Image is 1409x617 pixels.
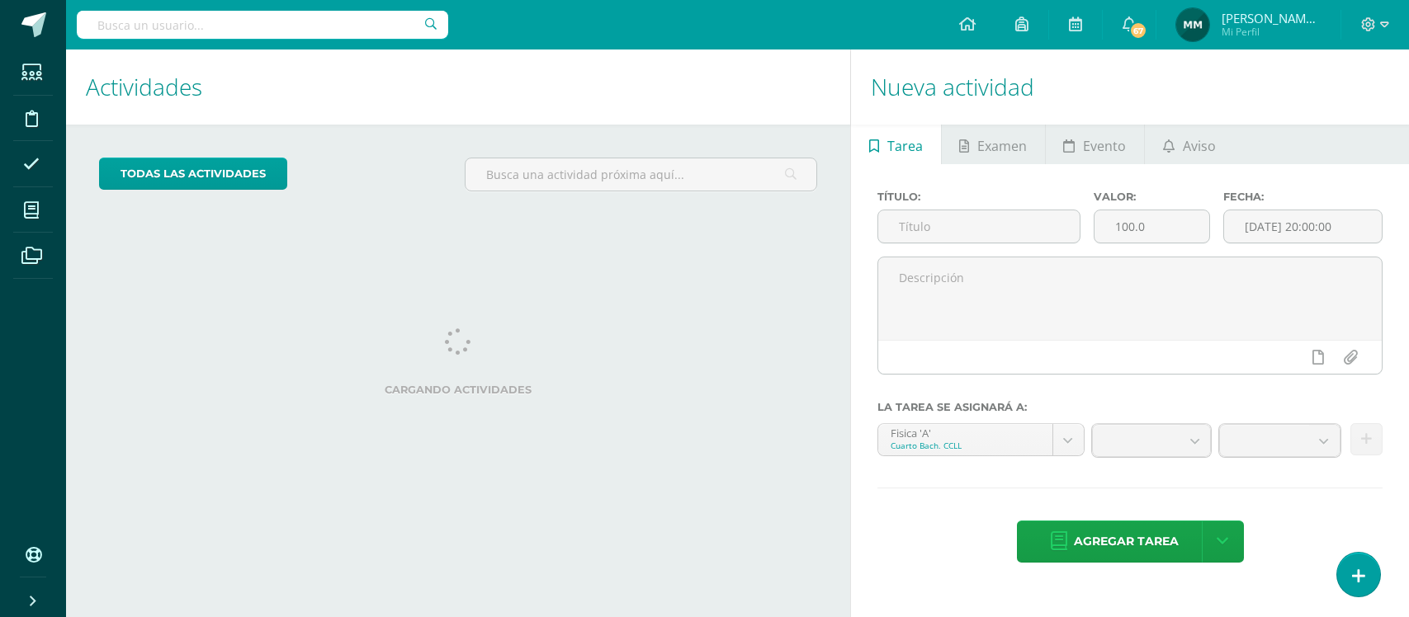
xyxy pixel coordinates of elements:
[1176,8,1209,41] img: 1eb62c5f52af67772d86aeebb57c5bc6.png
[1083,126,1126,166] span: Evento
[1222,25,1321,39] span: Mi Perfil
[1222,10,1321,26] span: [PERSON_NAME] de [PERSON_NAME]
[877,191,1080,203] label: Título:
[99,158,287,190] a: todas las Actividades
[99,384,817,396] label: Cargando actividades
[1145,125,1233,164] a: Aviso
[878,210,1079,243] input: Título
[1224,210,1382,243] input: Fecha de entrega
[1095,210,1209,243] input: Puntos máximos
[77,11,448,39] input: Busca un usuario...
[977,126,1027,166] span: Examen
[1046,125,1144,164] a: Evento
[1183,126,1216,166] span: Aviso
[871,49,1389,125] h1: Nueva actividad
[1074,521,1179,562] span: Agregar tarea
[1223,191,1383,203] label: Fecha:
[851,125,940,164] a: Tarea
[891,424,1039,440] div: Fisica 'A'
[891,440,1039,451] div: Cuarto Bach. CCLL
[466,158,816,191] input: Busca una actividad próxima aquí...
[1129,21,1147,40] span: 67
[86,49,830,125] h1: Actividades
[942,125,1045,164] a: Examen
[877,401,1383,413] label: La tarea se asignará a:
[887,126,923,166] span: Tarea
[878,424,1083,455] a: Fisica 'A'Cuarto Bach. CCLL
[1094,191,1210,203] label: Valor:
